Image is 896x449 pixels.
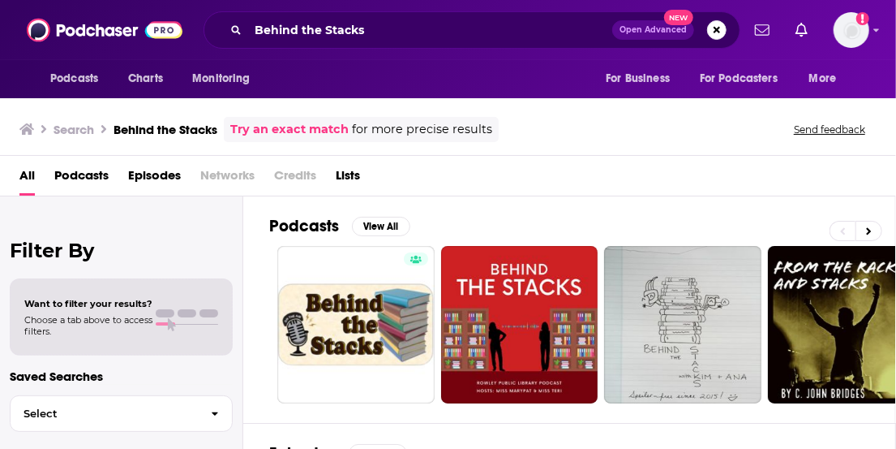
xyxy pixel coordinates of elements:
button: open menu [181,63,271,94]
a: PodcastsView All [269,216,410,236]
a: Podcasts [54,162,109,196]
span: Monitoring [192,67,250,90]
span: For Podcasters [700,67,778,90]
button: Send feedback [789,123,870,136]
button: Select [10,395,233,432]
h2: Filter By [10,239,233,262]
a: Show notifications dropdown [789,16,814,44]
span: Charts [128,67,163,90]
p: Saved Searches [10,369,233,384]
span: Choose a tab above to access filters. [24,314,152,337]
button: View All [352,217,410,236]
svg: Add a profile image [856,12,869,25]
button: Show profile menu [834,12,869,48]
span: Logged in as jessicalaino [834,12,869,48]
a: Charts [118,63,173,94]
span: for more precise results [352,120,492,139]
div: Search podcasts, credits, & more... [204,11,740,49]
button: open menu [689,63,801,94]
button: Open AdvancedNew [612,20,694,40]
h2: Podcasts [269,216,339,236]
span: Networks [200,162,255,196]
span: Credits [274,162,316,196]
span: Want to filter your results? [24,298,152,309]
h3: Behind the Stacks [114,122,217,137]
a: Lists [336,162,360,196]
a: Try an exact match [230,120,349,139]
span: Select [11,408,198,419]
img: User Profile [834,12,869,48]
button: open menu [594,63,690,94]
input: Search podcasts, credits, & more... [248,17,612,43]
span: New [664,10,693,25]
button: open menu [798,63,857,94]
span: For Business [606,67,670,90]
img: Podchaser - Follow, Share and Rate Podcasts [27,15,182,45]
span: Podcasts [50,67,98,90]
a: Show notifications dropdown [748,16,776,44]
span: More [809,67,837,90]
a: Episodes [128,162,181,196]
span: Open Advanced [619,26,687,34]
a: All [19,162,35,196]
h3: Search [54,122,94,137]
button: open menu [39,63,119,94]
